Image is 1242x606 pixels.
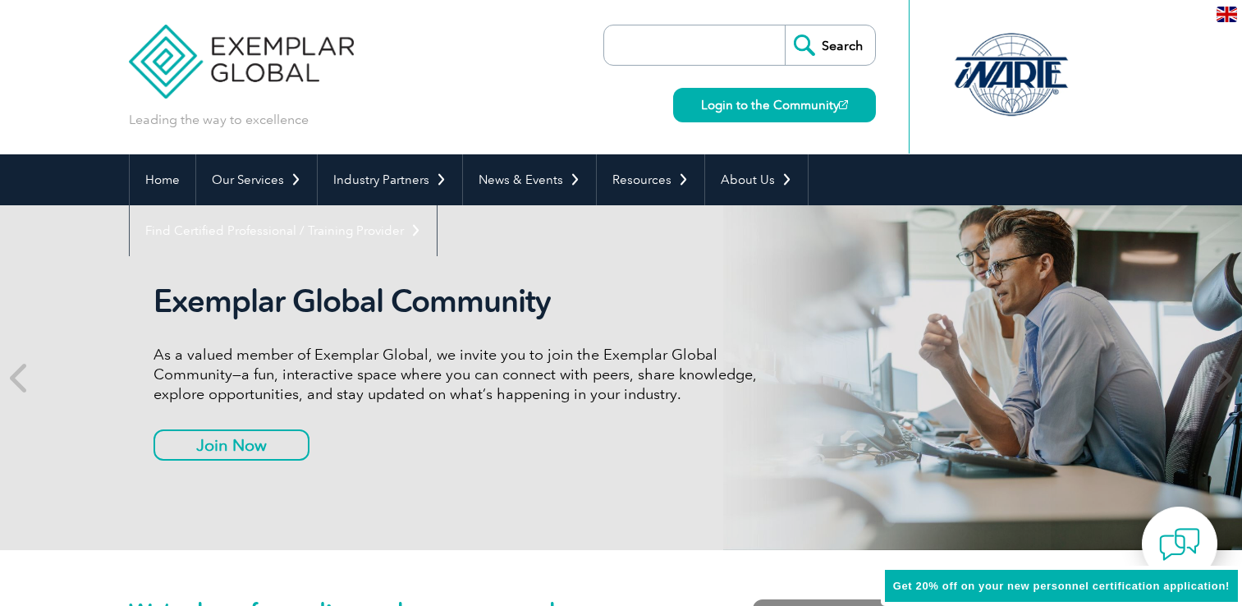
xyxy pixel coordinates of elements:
[705,154,808,205] a: About Us
[129,111,309,129] p: Leading the way to excellence
[154,345,769,404] p: As a valued member of Exemplar Global, we invite you to join the Exemplar Global Community—a fun,...
[673,88,876,122] a: Login to the Community
[154,282,769,320] h2: Exemplar Global Community
[130,154,195,205] a: Home
[1217,7,1237,22] img: en
[318,154,462,205] a: Industry Partners
[154,429,309,461] a: Join Now
[893,580,1230,592] span: Get 20% off on your new personnel certification application!
[196,154,317,205] a: Our Services
[785,25,875,65] input: Search
[1159,524,1200,565] img: contact-chat.png
[839,100,848,109] img: open_square.png
[463,154,596,205] a: News & Events
[130,205,437,256] a: Find Certified Professional / Training Provider
[597,154,704,205] a: Resources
